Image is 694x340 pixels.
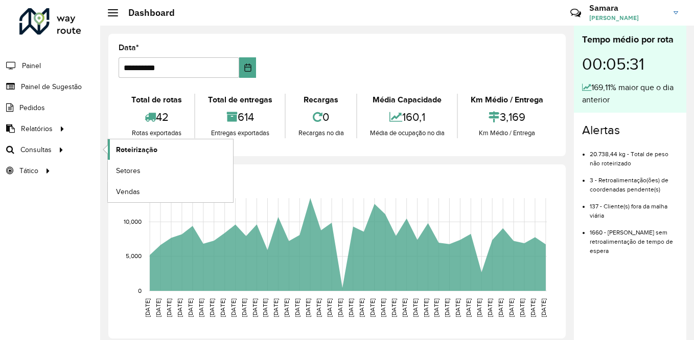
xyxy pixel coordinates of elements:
[230,299,237,317] text: [DATE]
[19,102,45,113] span: Pedidos
[176,299,183,317] text: [DATE]
[412,299,419,317] text: [DATE]
[519,299,525,317] text: [DATE]
[288,106,354,128] div: 0
[209,299,215,317] text: [DATE]
[401,299,408,317] text: [DATE]
[540,299,547,317] text: [DATE]
[116,165,141,176] span: Setores
[262,299,268,317] text: [DATE]
[433,299,439,317] text: [DATE]
[138,287,142,294] text: 0
[288,94,354,106] div: Recargas
[380,299,386,317] text: [DATE]
[166,299,172,317] text: [DATE]
[476,299,482,317] text: [DATE]
[187,299,194,317] text: [DATE]
[116,144,157,155] span: Roteirização
[454,299,461,317] text: [DATE]
[423,299,429,317] text: [DATE]
[348,299,354,317] text: [DATE]
[460,128,553,138] div: Km Médio / Entrega
[124,218,142,225] text: 10,000
[590,168,678,194] li: 3 - Retroalimentação(ões) de coordenadas pendente(s)
[283,299,290,317] text: [DATE]
[121,94,192,106] div: Total de rotas
[582,47,678,81] div: 00:05:31
[390,299,397,317] text: [DATE]
[589,13,666,23] span: [PERSON_NAME]
[460,106,553,128] div: 3,169
[198,128,282,138] div: Entregas exportadas
[590,142,678,168] li: 20.738,44 kg - Total de peso não roteirizado
[19,165,38,176] span: Tático
[21,123,53,134] span: Relatórios
[497,299,504,317] text: [DATE]
[590,220,678,256] li: 1660 - [PERSON_NAME] sem retroalimentação de tempo de espera
[22,60,41,71] span: Painel
[116,186,140,197] span: Vendas
[582,33,678,47] div: Tempo médio por rota
[590,194,678,220] li: 137 - Cliente(s) fora da malha viária
[272,299,279,317] text: [DATE]
[198,94,282,106] div: Total de entregas
[326,299,333,317] text: [DATE]
[126,253,142,260] text: 5,000
[198,106,282,128] div: 614
[315,299,322,317] text: [DATE]
[121,128,192,138] div: Rotas exportadas
[117,175,556,189] h4: Capacidade por dia
[565,2,587,24] a: Contato Rápido
[239,57,256,78] button: Choose Date
[119,41,139,54] label: Data
[155,299,161,317] text: [DATE]
[198,299,204,317] text: [DATE]
[465,299,472,317] text: [DATE]
[21,81,82,92] span: Painel de Sugestão
[360,94,454,106] div: Média Capacidade
[360,106,454,128] div: 160,1
[288,128,354,138] div: Recargas no dia
[144,299,151,317] text: [DATE]
[219,299,226,317] text: [DATE]
[305,299,311,317] text: [DATE]
[589,3,666,13] h3: Samara
[508,299,515,317] text: [DATE]
[582,81,678,106] div: 169,11% maior que o dia anterior
[118,7,175,18] h2: Dashboard
[20,144,52,155] span: Consultas
[529,299,536,317] text: [DATE]
[487,299,493,317] text: [DATE]
[241,299,247,317] text: [DATE]
[108,160,233,181] a: Setores
[108,139,233,160] a: Roteirização
[358,299,365,317] text: [DATE]
[582,123,678,138] h4: Alertas
[444,299,450,317] text: [DATE]
[121,106,192,128] div: 42
[294,299,300,317] text: [DATE]
[337,299,343,317] text: [DATE]
[251,299,258,317] text: [DATE]
[360,128,454,138] div: Média de ocupação no dia
[108,181,233,202] a: Vendas
[369,299,376,317] text: [DATE]
[460,94,553,106] div: Km Médio / Entrega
